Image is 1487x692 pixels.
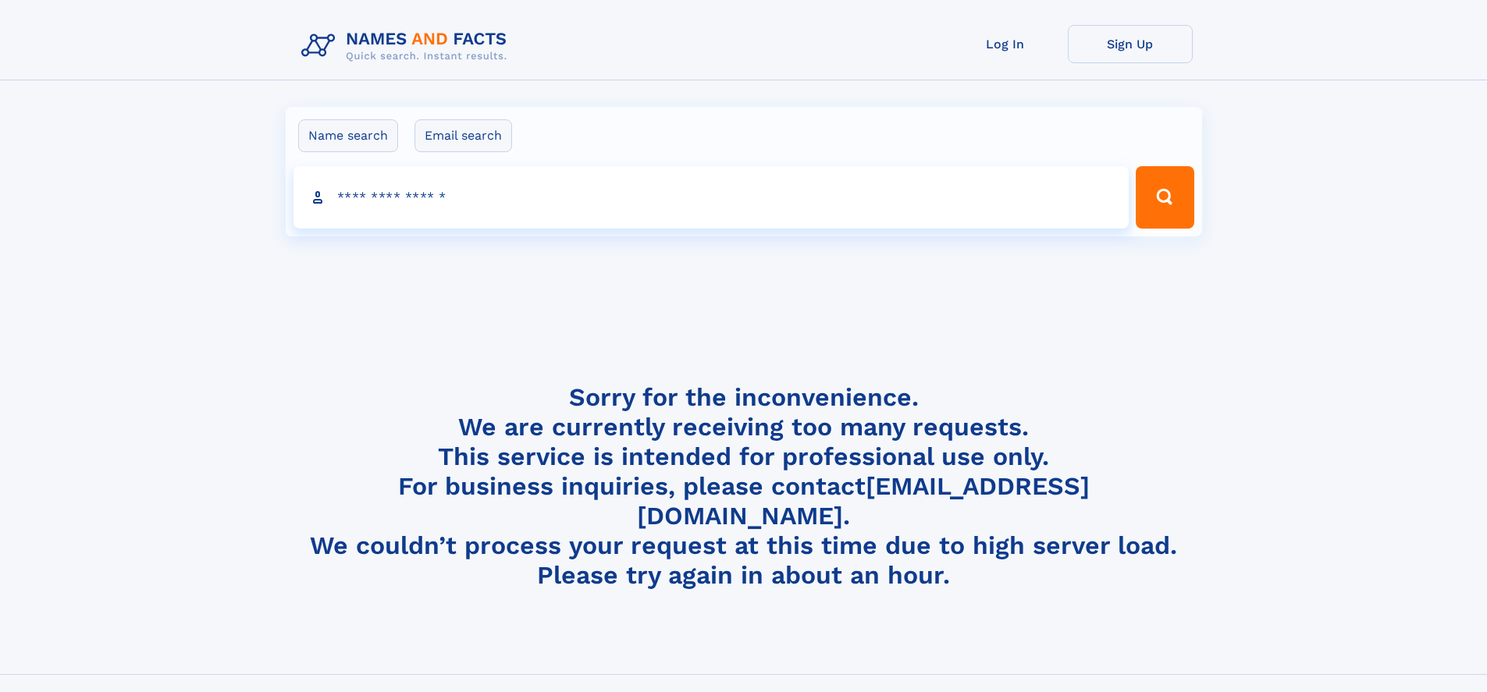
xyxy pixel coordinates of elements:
[414,119,512,152] label: Email search
[293,166,1129,229] input: search input
[1068,25,1193,63] a: Sign Up
[1136,166,1194,229] button: Search Button
[637,471,1090,531] a: [EMAIL_ADDRESS][DOMAIN_NAME]
[295,382,1193,591] h4: Sorry for the inconvenience. We are currently receiving too many requests. This service is intend...
[943,25,1068,63] a: Log In
[295,25,520,67] img: Logo Names and Facts
[298,119,398,152] label: Name search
